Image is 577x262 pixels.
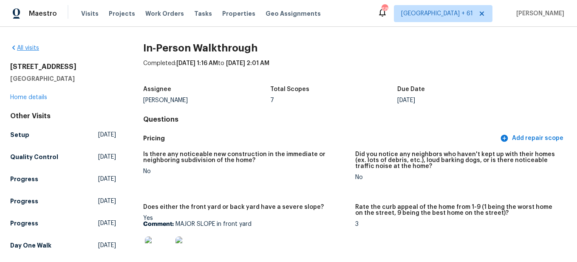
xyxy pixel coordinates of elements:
span: [GEOGRAPHIC_DATA] + 61 [401,9,473,18]
span: [DATE] 2:01 AM [226,60,269,66]
span: Work Orders [145,9,184,18]
h5: Assignee [143,86,171,92]
span: [DATE] [98,241,116,250]
span: [DATE] [98,175,116,183]
span: [DATE] [98,131,116,139]
span: Tasks [194,11,212,17]
a: Day One Walk[DATE] [10,238,116,253]
a: Progress[DATE] [10,194,116,209]
h4: Questions [143,115,567,124]
span: [DATE] [98,153,116,161]
span: [DATE] [98,219,116,228]
span: Projects [109,9,135,18]
button: Add repair scope [498,131,567,146]
div: No [355,174,560,180]
h2: In-Person Walkthrough [143,44,567,52]
h5: Does either the front yard or back yard have a severe slope? [143,204,324,210]
h5: Rate the curb appeal of the home from 1-9 (1 being the worst home on the street, 9 being the best... [355,204,560,216]
h5: Setup [10,131,29,139]
div: 7 [270,97,397,103]
h2: [STREET_ADDRESS] [10,63,116,71]
p: MAJOR SLOPE in front yard [143,221,348,227]
div: 3 [355,221,560,227]
a: Setup[DATE] [10,127,116,142]
h5: Progress [10,219,38,228]
a: Quality Control[DATE] [10,149,116,165]
span: Properties [222,9,255,18]
h5: Due Date [397,86,425,92]
h5: Progress [10,175,38,183]
div: Completed: to [143,59,567,81]
h5: Total Scopes [270,86,309,92]
div: No [143,168,348,174]
h5: Is there any noticeable new construction in the immediate or neighboring subdivision of the home? [143,151,348,163]
a: Progress[DATE] [10,171,116,187]
h5: Day One Walk [10,241,51,250]
span: Maestro [29,9,57,18]
h5: Did you notice any neighbors who haven't kept up with their homes (ex. lots of debris, etc.), lou... [355,151,560,169]
span: Geo Assignments [266,9,321,18]
span: [DATE] 1:16 AM [176,60,218,66]
h5: [GEOGRAPHIC_DATA] [10,74,116,83]
h5: Pricing [143,134,498,143]
b: Comment: [143,221,174,227]
div: [DATE] [397,97,524,103]
div: 684 [382,5,387,14]
span: [PERSON_NAME] [513,9,564,18]
div: [PERSON_NAME] [143,97,270,103]
h5: Progress [10,197,38,205]
span: Add repair scope [502,133,563,144]
span: [DATE] [98,197,116,205]
h5: Quality Control [10,153,58,161]
div: Other Visits [10,112,116,120]
span: Visits [81,9,99,18]
a: Progress[DATE] [10,216,116,231]
a: Home details [10,94,47,100]
a: All visits [10,45,39,51]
